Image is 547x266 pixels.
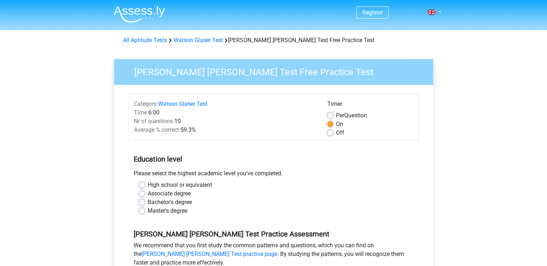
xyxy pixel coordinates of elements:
[134,152,414,166] h5: Education level
[129,126,322,134] div: 59.3%
[134,109,148,116] span: Time:
[336,120,343,129] label: On
[126,64,428,78] h3: [PERSON_NAME] [PERSON_NAME] Test Free Practice Test
[134,126,180,133] span: Average % correct:
[336,112,344,119] span: Per
[362,9,383,16] a: Register
[158,100,207,107] a: Watson Glaser Test
[120,36,427,45] div: [PERSON_NAME] [PERSON_NAME] Test Free Practice Test
[327,100,413,111] div: Timer
[129,108,322,117] div: 6:00
[134,118,174,125] span: Nr of questions:
[129,117,322,126] div: 10
[148,181,212,189] label: High school or equivalent
[148,207,187,215] label: Master's degree
[114,6,165,23] img: Assessly
[134,100,158,107] span: Category:
[142,251,277,257] a: [PERSON_NAME] [PERSON_NAME] Test practice page
[148,189,191,198] label: Associate degree
[336,111,367,120] label: Question
[174,37,223,44] a: Watson Glaser Test
[123,37,167,44] a: All Aptitude Tests
[128,169,419,181] div: Please select the highest academic level you’ve completed.
[336,129,344,137] label: Off
[134,230,414,238] h5: [PERSON_NAME] [PERSON_NAME] Test Practice Assessment
[148,198,192,207] label: Bachelor's degree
